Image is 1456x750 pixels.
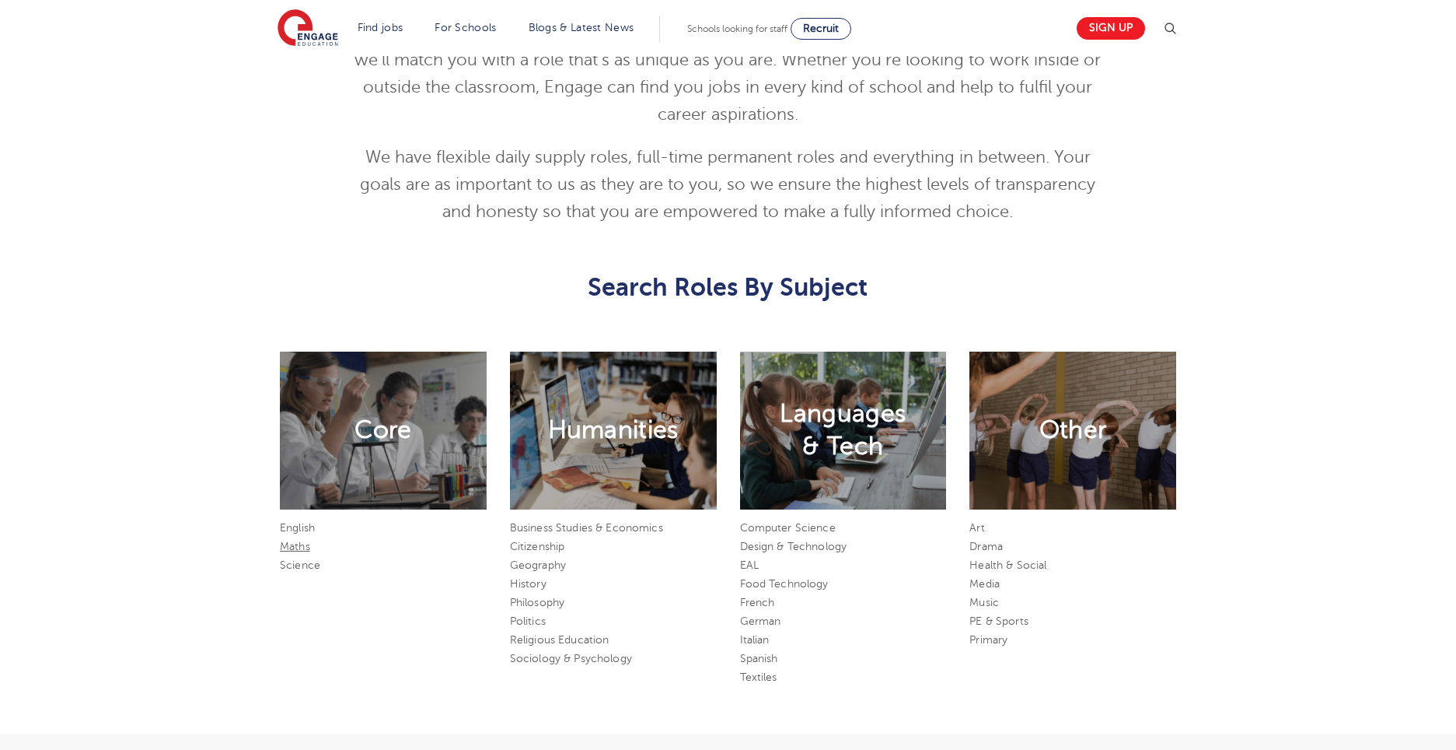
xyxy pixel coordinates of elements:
[969,541,1003,552] a: Drama
[740,597,775,608] a: French
[510,541,565,552] a: Citizenship
[740,578,829,590] a: Food Technology
[280,559,320,571] a: Science
[510,597,564,608] a: Philosophy
[1039,414,1107,447] h2: Other
[510,578,546,590] a: History
[588,273,868,301] span: Search Roles By Subject
[529,22,634,33] a: Blogs & Latest News
[1077,17,1145,40] a: Sign up
[740,653,778,664] a: Spanish
[510,559,566,571] a: Geography
[791,18,851,40] a: Recruit
[969,559,1046,571] a: Health & Social
[969,578,1000,590] a: Media
[740,671,777,683] a: Textiles
[780,398,906,463] h2: Languages & Tech
[740,559,759,571] a: EAL
[435,22,496,33] a: For Schools
[740,522,836,534] a: Computer Science
[803,23,839,34] span: Recruit
[687,23,787,34] span: Schools looking for staff
[510,653,632,664] a: Sociology & Psychology
[358,22,403,33] a: Find jobs
[969,522,984,534] a: Art
[510,615,546,627] a: Politics
[360,148,1095,221] span: We have flexible daily supply roles, full-time permanent roles and everything in between. Your go...
[280,541,310,552] a: Maths
[510,522,663,534] a: Business Studies & Economics
[740,615,781,627] a: German
[969,615,1028,627] a: PE & Sports
[354,414,411,447] h2: Core
[969,634,1007,646] a: Primary
[969,597,999,608] a: Music
[510,634,609,646] a: Religious Education
[278,9,338,48] img: Engage Education
[280,522,315,534] a: English
[740,634,770,646] a: Italian
[740,541,847,552] a: Design & Technology
[548,414,679,447] h2: Humanities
